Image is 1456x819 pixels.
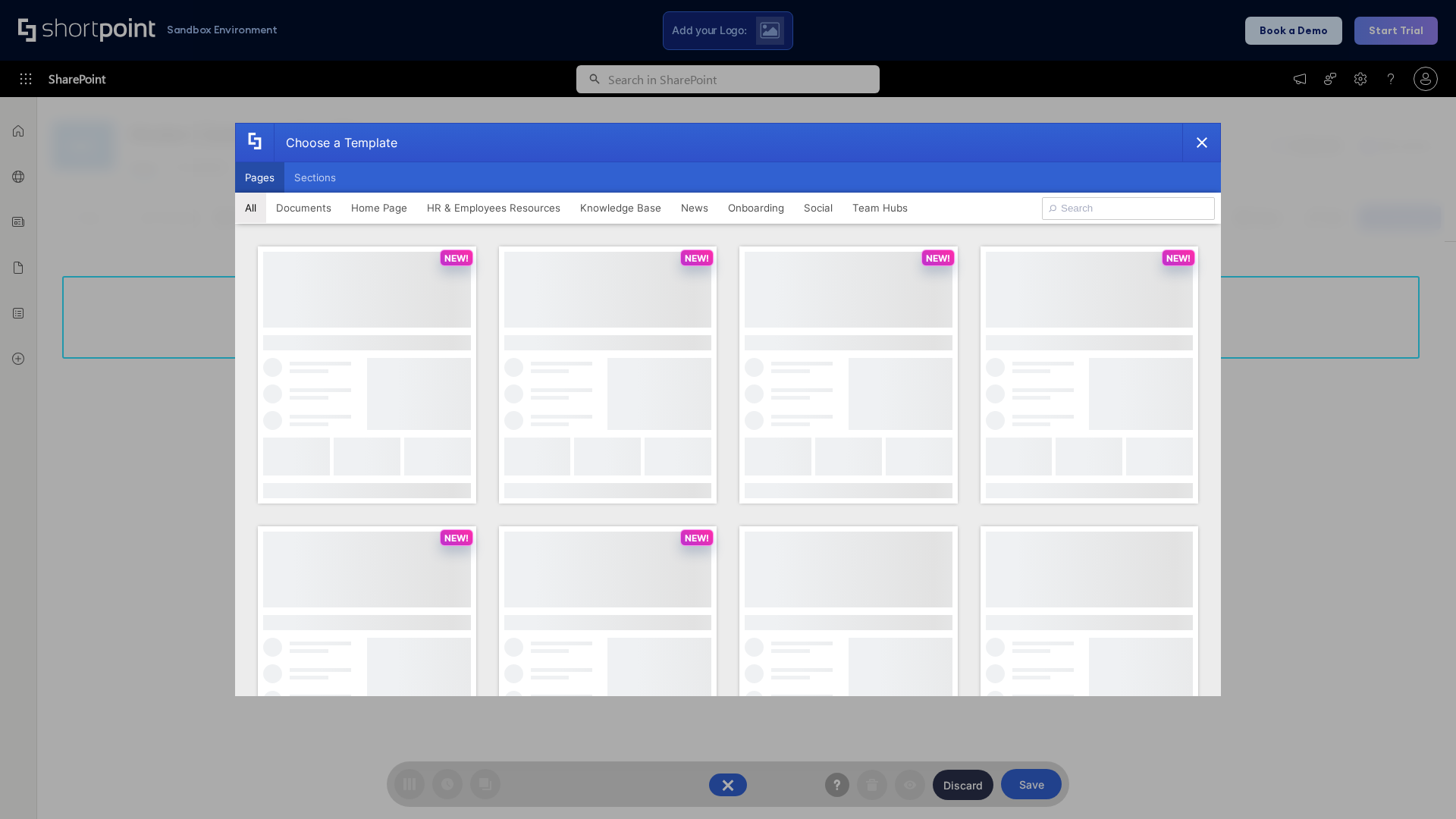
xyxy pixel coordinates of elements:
[284,162,346,193] button: Sections
[843,193,918,223] button: Team Hubs
[685,532,709,544] p: NEW!
[444,253,469,264] p: NEW!
[444,532,469,544] p: NEW!
[235,193,266,223] button: All
[1042,197,1215,220] input: Search
[235,162,284,193] button: Pages
[671,193,718,223] button: News
[570,193,671,223] button: Knowledge Base
[341,193,417,223] button: Home Page
[718,193,794,223] button: Onboarding
[794,193,843,223] button: Social
[417,193,570,223] button: HR & Employees Resources
[926,253,950,264] p: NEW!
[266,193,341,223] button: Documents
[1380,746,1456,819] iframe: Chat Widget
[685,253,709,264] p: NEW!
[235,123,1221,696] div: template selector
[1166,253,1191,264] p: NEW!
[274,124,397,162] div: Choose a Template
